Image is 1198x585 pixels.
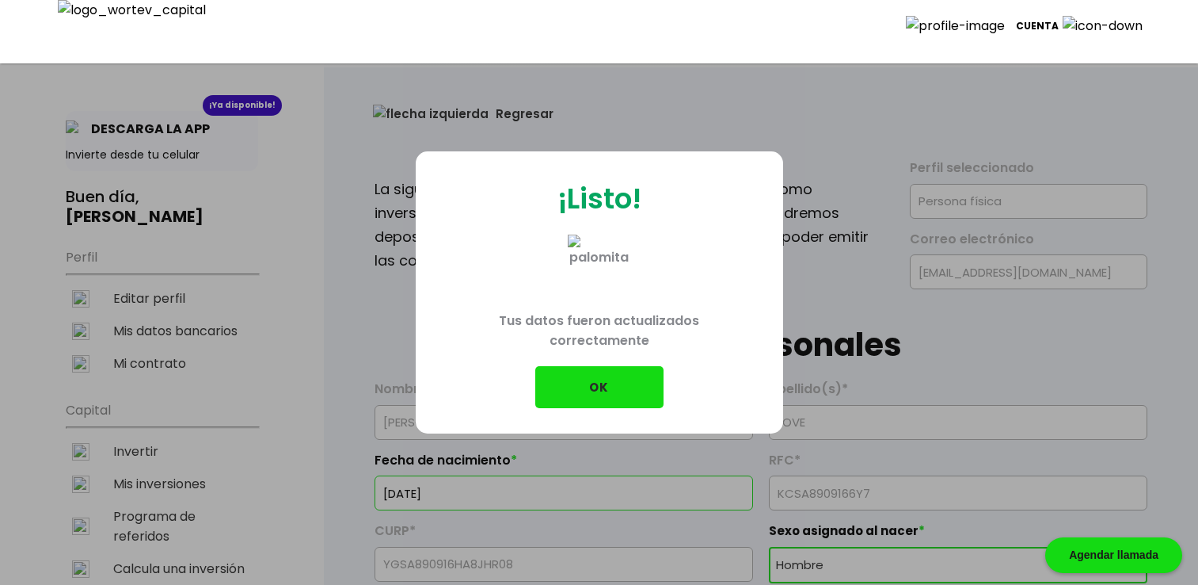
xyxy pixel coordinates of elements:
img: palomita [568,235,631,298]
button: OK [535,366,664,408]
p: ¡Listo! [557,177,641,220]
img: icon-down [1059,16,1154,36]
div: Agendar llamada [1045,537,1182,573]
p: Cuenta [1016,14,1059,38]
p: Tus datos fueron actualizados correctamente [441,298,758,366]
img: profile-image [906,16,1016,36]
